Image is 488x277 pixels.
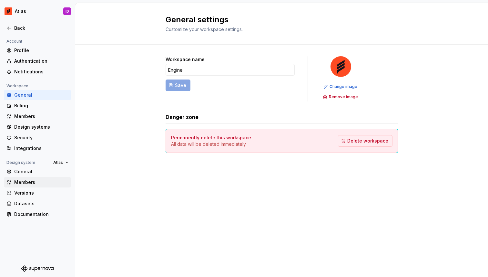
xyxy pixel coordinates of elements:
[14,69,68,75] div: Notifications
[14,92,68,98] div: General
[4,111,71,122] a: Members
[338,135,392,147] button: Delete workspace
[4,166,71,177] a: General
[321,82,360,91] button: Change image
[14,211,68,218] div: Documentation
[329,94,358,100] span: Remove image
[4,82,31,90] div: Workspace
[14,102,68,109] div: Billing
[14,124,68,130] div: Design systems
[5,7,12,15] img: 102f71e4-5f95-4b3f-aebe-9cae3cf15d45.png
[4,122,71,132] a: Design systems
[4,37,25,45] div: Account
[166,15,390,25] h2: General settings
[14,58,68,64] div: Authentication
[14,134,68,141] div: Security
[1,4,74,18] button: AtlasID
[4,177,71,187] a: Members
[14,47,68,54] div: Profile
[14,145,68,152] div: Integrations
[14,200,68,207] div: Datasets
[14,190,68,196] div: Versions
[14,179,68,186] div: Members
[321,92,361,101] button: Remove image
[4,23,71,33] a: Back
[21,265,54,272] svg: Supernova Logo
[4,188,71,198] a: Versions
[4,159,38,166] div: Design system
[330,84,357,89] span: Change image
[4,90,71,100] a: General
[347,138,388,144] span: Delete workspace
[14,113,68,120] div: Members
[14,25,68,31] div: Back
[166,113,198,121] h3: Danger zone
[4,198,71,209] a: Datasets
[4,101,71,111] a: Billing
[4,67,71,77] a: Notifications
[330,56,351,77] img: 102f71e4-5f95-4b3f-aebe-9cae3cf15d45.png
[166,27,243,32] span: Customize your workspace settings.
[14,168,68,175] div: General
[171,134,251,141] h4: Permanently delete this workspace
[4,56,71,66] a: Authentication
[171,141,251,147] p: All data will be deleted immediately.
[4,143,71,154] a: Integrations
[4,209,71,219] a: Documentation
[15,8,26,15] div: Atlas
[4,133,71,143] a: Security
[166,56,205,63] label: Workspace name
[66,9,69,14] div: ID
[53,160,63,165] span: Atlas
[4,45,71,56] a: Profile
